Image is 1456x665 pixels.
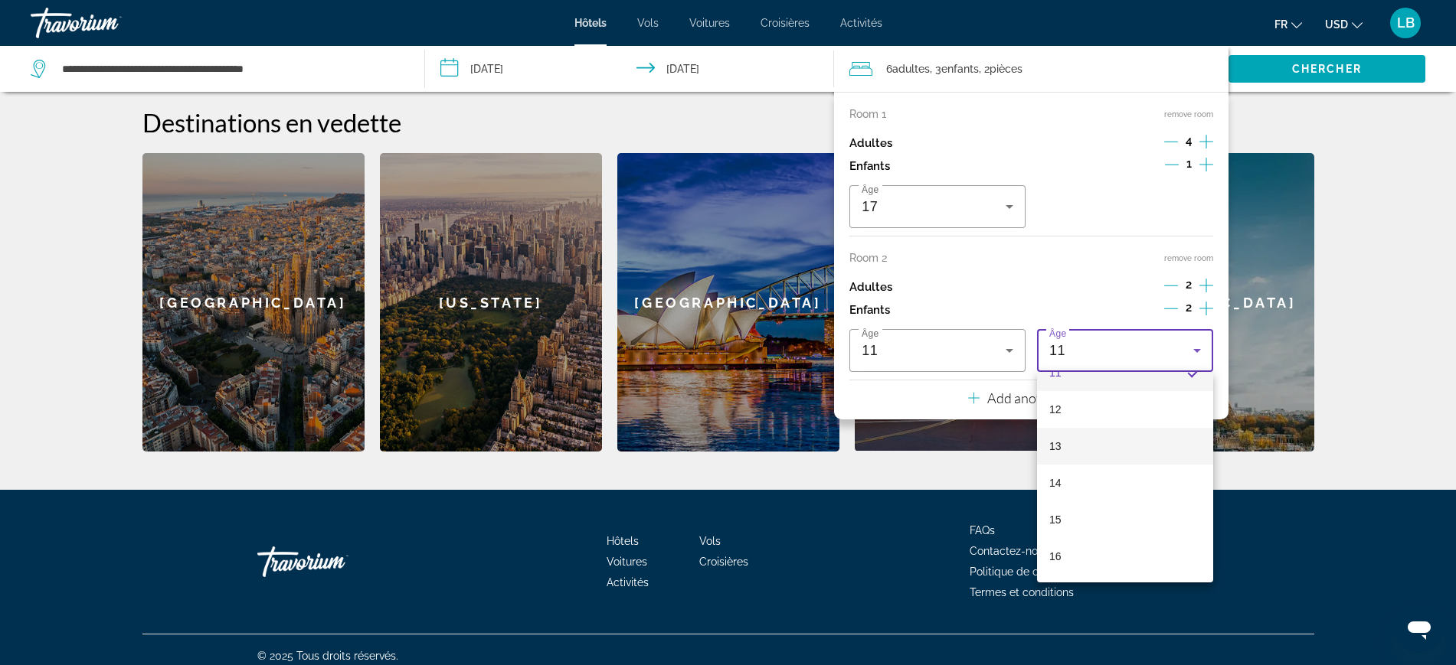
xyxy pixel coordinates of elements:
mat-option: 16 years old [1037,538,1213,575]
mat-option: 11 years old [1037,354,1213,391]
iframe: Bouton de lancement de la fenêtre de messagerie [1395,604,1444,653]
mat-option: 12 years old [1037,391,1213,428]
span: 12 [1049,400,1062,419]
span: 15 [1049,510,1062,529]
span: 14 [1049,474,1062,492]
span: 11 [1049,363,1062,382]
mat-option: 17 years old [1037,575,1213,611]
mat-option: 14 years old [1037,465,1213,501]
mat-option: 13 years old [1037,428,1213,465]
span: 13 [1049,437,1062,455]
mat-option: 15 years old [1037,501,1213,538]
span: 16 [1049,547,1062,566]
